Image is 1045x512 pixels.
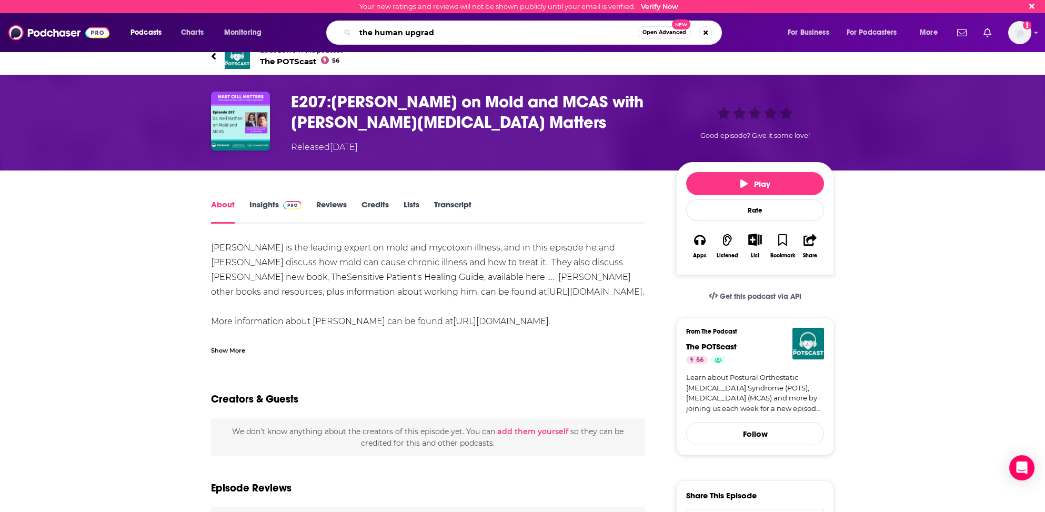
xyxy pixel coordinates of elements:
[686,356,708,364] a: 56
[224,25,262,40] span: Monitoring
[803,253,817,259] div: Share
[1008,21,1031,44] button: Show profile menu
[336,21,732,45] div: Search podcasts, credits, & more...
[249,199,302,224] a: InsightsPodchaser Pro
[686,490,757,500] h3: Share This Episode
[211,393,298,406] h2: Creators & Guests
[1008,21,1031,44] img: User Profile
[770,253,795,259] div: Bookmark
[453,316,549,326] a: [URL][DOMAIN_NAME]
[744,234,766,245] button: Show More Button
[788,25,829,40] span: For Business
[686,373,824,414] a: Learn about Postural Orthostatic [MEDICAL_DATA] Syndrome (POTS), [MEDICAL_DATA] (MCAS) and more b...
[211,481,292,495] h3: Episode Reviews
[434,199,471,224] a: Transcript
[847,25,897,40] span: For Podcasters
[672,19,691,29] span: New
[174,24,210,41] a: Charts
[700,132,810,139] span: Good episode? Give it some love!
[792,328,824,359] img: The POTScast
[696,355,704,366] span: 56
[720,292,801,301] span: Get this podcast via API
[638,26,691,39] button: Open AdvancedNew
[260,56,343,66] span: The POTScast
[700,284,810,309] a: Get this podcast via API
[123,24,175,41] button: open menu
[740,179,770,189] span: Play
[912,24,951,41] button: open menu
[232,427,624,448] span: We don't know anything about the creators of this episode yet . You can so they can be credited f...
[1008,21,1031,44] span: Logged in as BretAita
[347,272,552,282] a: Sensitive Patient's Healing Guide, available here …
[361,199,389,224] a: Credits
[404,199,419,224] a: Lists
[769,227,796,265] button: Bookmark
[225,44,250,69] img: The POTScast
[211,44,834,69] a: The POTScastEpisode from the podcastThe POTScast56
[741,227,769,265] div: Show More ButtonList
[217,24,275,41] button: open menu
[641,3,678,11] a: Verify Now
[686,342,737,352] a: The POTScast
[686,328,816,335] h3: From The Podcast
[686,227,714,265] button: Apps
[1009,455,1034,480] div: Open Intercom Messenger
[283,201,302,209] img: Podchaser Pro
[291,92,659,133] h1: E207:Dr. Neil Nathan on Mold and MCAS with Dr. Tania Dempsey - Mast Cell Matters
[686,199,824,221] div: Rate
[332,58,339,63] span: 56
[920,25,938,40] span: More
[130,25,162,40] span: Podcasts
[355,24,638,41] input: Search podcasts, credits, & more...
[547,287,642,297] a: [URL][DOMAIN_NAME]
[642,30,686,35] span: Open Advanced
[751,252,759,259] div: List
[797,227,824,265] button: Share
[291,141,358,154] div: Released [DATE]
[717,253,738,259] div: Listened
[693,253,707,259] div: Apps
[211,199,235,224] a: About
[211,92,270,150] img: E207:Dr. Neil Nathan on Mold and MCAS with Dr. Tania Dempsey - Mast Cell Matters
[359,3,678,11] div: Your new ratings and reviews will not be shown publicly until your email is verified.
[979,24,996,42] a: Show notifications dropdown
[840,24,912,41] button: open menu
[181,25,204,40] span: Charts
[714,227,741,265] button: Listened
[497,427,568,436] button: add them yourself
[686,422,824,445] button: Follow
[316,199,347,224] a: Reviews
[1023,21,1031,29] svg: Email not verified
[686,172,824,195] button: Play
[953,24,971,42] a: Show notifications dropdown
[780,24,842,41] button: open menu
[8,23,109,43] img: Podchaser - Follow, Share and Rate Podcasts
